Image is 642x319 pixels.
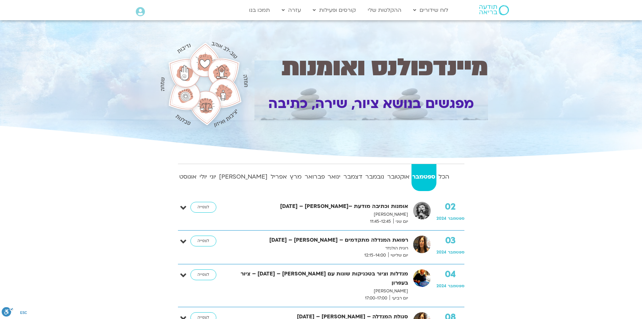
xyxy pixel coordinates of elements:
span: 12:15-14:00 [362,252,388,259]
a: תמכו בנו [246,4,273,17]
a: קורסים ופעילות [309,4,359,17]
strong: מרץ [289,172,302,182]
a: אוגוסט [179,164,197,191]
a: יוני [209,164,217,191]
img: תודעה בריאה [479,5,509,15]
a: ההקלטות שלי [364,4,405,17]
strong: דצמבר [343,172,363,182]
a: מרץ [289,164,302,191]
strong: ספטמבר [411,172,436,182]
strong: 02 [436,202,464,212]
p: מפגשים בנושא ציור, שירה, כתיבה [254,92,488,115]
span: 2024 [436,283,446,289]
span: ספטמבר [448,216,464,221]
span: 17:00-17:00 [363,295,390,302]
a: לצפייה [190,236,216,246]
span: ספטמבר [448,283,464,289]
a: לצפייה [190,269,216,280]
span: יום שני [393,218,408,225]
a: נובמבר [364,164,385,191]
strong: יולי [198,172,208,182]
span: ספטמבר [448,249,464,255]
strong: רפואת המנדלה מתקדמים – [PERSON_NAME] – [DATE] [231,236,408,245]
a: פברואר [304,164,326,191]
h1: מיינדפולנס ואומנות [254,56,488,79]
span: יום רביעי [390,295,408,302]
strong: ינואר [327,172,341,182]
strong: [PERSON_NAME] [218,172,269,182]
span: 2024 [436,216,446,221]
strong: אפריל [270,172,288,182]
strong: אומנות וכתיבה מודעת –[PERSON_NAME] – [DATE] [231,202,408,211]
a: עזרה [278,4,304,17]
strong: יוני [209,172,217,182]
strong: פברואר [304,172,326,182]
strong: אוקטובר [386,172,410,182]
strong: אוגוסט [179,172,197,182]
strong: 03 [436,236,464,246]
a: אוקטובר [386,164,410,191]
strong: 04 [436,269,464,280]
a: אפריל [270,164,288,191]
span: יום שלישי [388,252,408,259]
strong: הכל [438,172,450,182]
a: לוח שידורים [410,4,452,17]
p: [PERSON_NAME] [231,211,408,218]
span: 2024 [436,249,446,255]
a: לצפייה [190,202,216,213]
span: 11:45-12:45 [368,218,393,225]
a: הכל [438,164,450,191]
strong: נובמבר [364,172,385,182]
a: דצמבר [343,164,363,191]
p: [PERSON_NAME] [231,288,408,295]
a: [PERSON_NAME] [218,164,269,191]
strong: מנדלות וציור בטכניקות שונות עם [PERSON_NAME] – [DATE] – ציור בעפרון [231,269,408,288]
a: ספטמבר [411,164,436,191]
a: יולי [198,164,208,191]
a: ינואר [327,164,341,191]
p: רונית הולנדר [231,245,408,252]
